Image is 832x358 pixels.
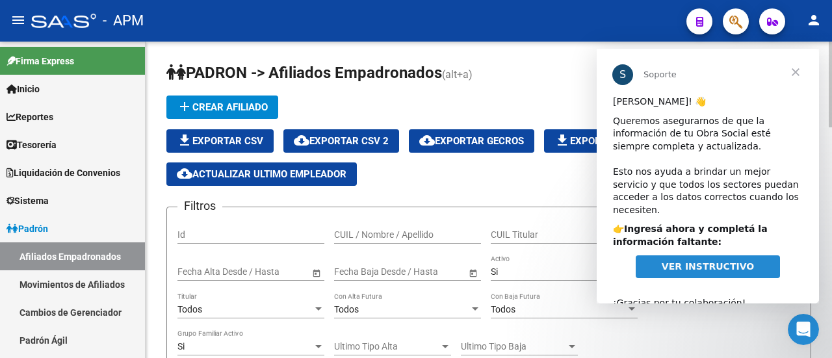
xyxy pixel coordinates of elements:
span: Exportar CSV 2 [294,135,389,147]
span: Liquidación de Convenios [6,166,120,180]
span: (alt+a) [442,68,473,81]
input: Fecha fin [393,266,456,277]
input: Fecha inicio [177,266,225,277]
span: Firma Express [6,54,74,68]
span: Inicio [6,82,40,96]
h3: Filtros [177,197,222,215]
input: Fecha fin [236,266,300,277]
button: Exportar CSV [166,129,274,153]
mat-icon: person [806,12,822,28]
span: Si [491,266,498,277]
button: Open calendar [466,266,480,279]
span: Exportar GECROS [419,135,524,147]
span: - APM [103,6,144,35]
mat-icon: cloud_download [177,166,192,181]
mat-icon: file_download [177,133,192,148]
button: Exportar GECROS [409,129,534,153]
iframe: Intercom live chat mensaje [597,49,819,303]
button: Exportar Bymovi [544,129,669,153]
span: PADRON -> Afiliados Empadronados [166,64,442,82]
mat-icon: menu [10,12,26,28]
span: Reportes [6,110,53,124]
mat-icon: file_download [554,133,570,148]
iframe: Intercom live chat [788,314,819,345]
mat-icon: cloud_download [419,133,435,148]
span: Todos [491,304,515,314]
mat-icon: add [177,99,192,114]
mat-icon: cloud_download [294,133,309,148]
button: Crear Afiliado [166,96,278,119]
span: Todos [177,304,202,314]
span: Actualizar ultimo Empleador [177,168,346,180]
button: Exportar CSV 2 [283,129,399,153]
span: Exportar Bymovi [554,135,658,147]
span: Todos [334,304,359,314]
span: Tesorería [6,138,57,152]
span: Si [177,341,185,352]
span: Ultimo Tipo Baja [461,341,566,352]
button: Actualizar ultimo Empleador [166,162,357,186]
span: Sistema [6,194,49,208]
span: Crear Afiliado [177,101,268,113]
input: Fecha inicio [334,266,382,277]
span: Exportar CSV [177,135,263,147]
div: ¡Gracias por tu colaboración! ​ [16,235,206,274]
span: Padrón [6,222,48,236]
button: Open calendar [309,266,323,279]
span: Ultimo Tipo Alta [334,341,439,352]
